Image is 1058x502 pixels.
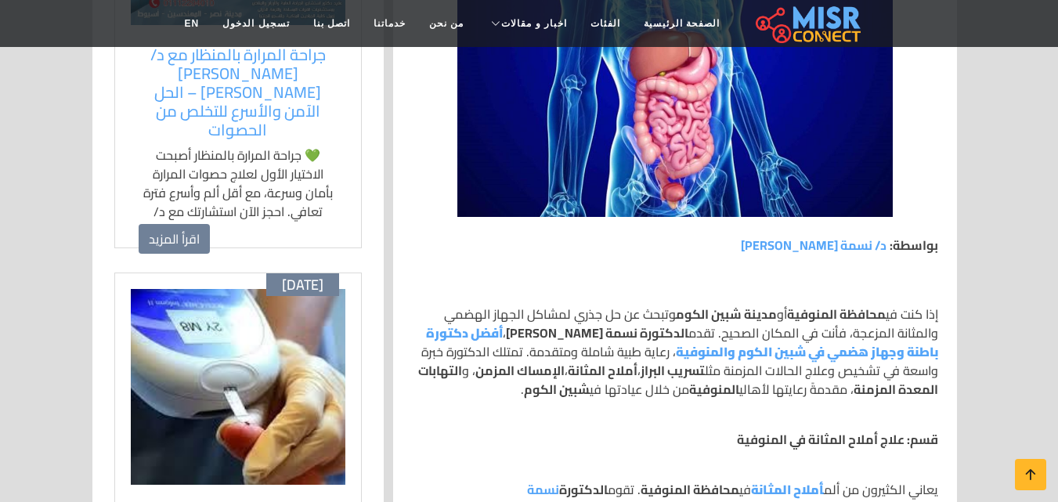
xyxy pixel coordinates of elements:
[501,16,567,31] span: اخبار و مقالات
[641,359,705,382] strong: تسريب البراز
[751,478,824,501] a: أملاح المثانة
[579,9,632,38] a: الفئات
[131,289,345,485] img: أنبوب اختبار دم يستخدم في دراسة علمية لتشخيص متلازمة التعب المزمن
[418,359,938,401] strong: التهابات المعدة المزمنة
[302,9,362,38] a: اتصل بنا
[756,4,861,43] img: main.misr_connect
[211,9,301,38] a: تسجيل الدخول
[475,359,565,382] strong: الإمساك المزمن
[426,321,938,363] a: أفضل دكتورة باطنة وجهاز هضمي في شبين الكوم والمنوفية
[689,377,739,401] strong: المنوفية
[173,9,211,38] a: EN
[282,276,323,294] span: [DATE]
[506,321,688,345] strong: الدكتورة نسمة [PERSON_NAME]
[787,302,886,326] strong: محافظة المنوفية
[890,233,938,257] b: بواسطة:
[417,9,475,38] a: من نحن
[524,377,590,401] strong: شبين الكوم
[139,146,338,277] p: 💚 جراحة المرارة بالمنظار أصبحت الاختيار الأول لعلاج حصوات المرارة بأمان وسرعة، مع أقل ألم وأسرع ف...
[737,428,938,451] strong: قسم: علاج أملاح المثانة في المنوفية
[139,224,210,254] a: اقرأ المزيد
[139,45,338,139] a: جراحة المرارة بالمنظار مع د/ [PERSON_NAME] [PERSON_NAME] – الحل الآمن والأسرع للتخلص من الحصوات
[362,9,417,38] a: خدماتنا
[475,9,579,38] a: اخبار و مقالات
[741,233,886,257] a: د/ نسمة [PERSON_NAME]
[676,302,777,326] strong: مدينة شبين الكوم
[568,359,637,382] strong: أملاح المثانة
[632,9,731,38] a: الصفحة الرئيسية
[412,305,938,399] p: إذا كنت في أو وتبحث عن حل جذري لمشاكل الجهاز الهضمي والمثانة المزعجة، فأنت في المكان الصحيح. تقدم...
[641,478,739,501] strong: محافظة المنوفية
